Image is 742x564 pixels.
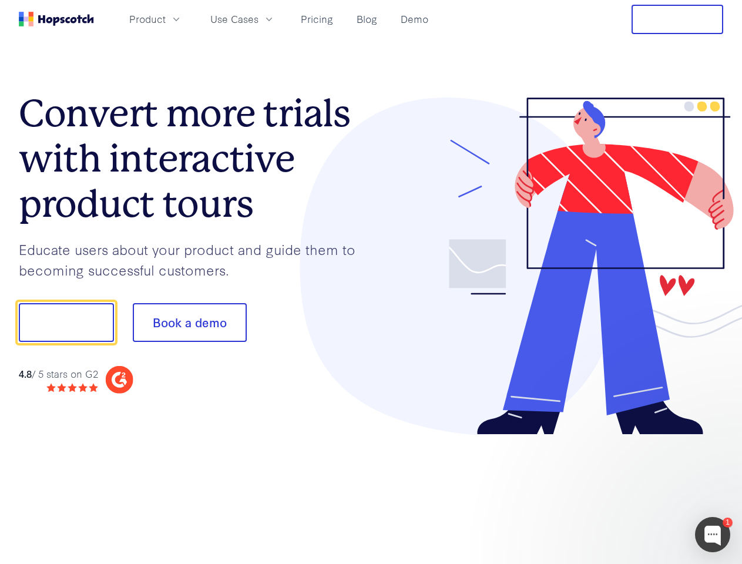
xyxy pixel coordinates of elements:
a: Demo [396,9,433,29]
div: 1 [723,518,733,528]
button: Product [122,9,189,29]
a: Blog [352,9,382,29]
span: Use Cases [210,12,258,26]
span: Product [129,12,166,26]
p: Educate users about your product and guide them to becoming successful customers. [19,239,371,280]
strong: 4.8 [19,367,32,380]
a: Home [19,12,94,26]
a: Pricing [296,9,338,29]
button: Free Trial [632,5,723,34]
div: / 5 stars on G2 [19,367,98,381]
button: Use Cases [203,9,282,29]
button: Show me! [19,303,114,342]
button: Book a demo [133,303,247,342]
h1: Convert more trials with interactive product tours [19,91,371,226]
